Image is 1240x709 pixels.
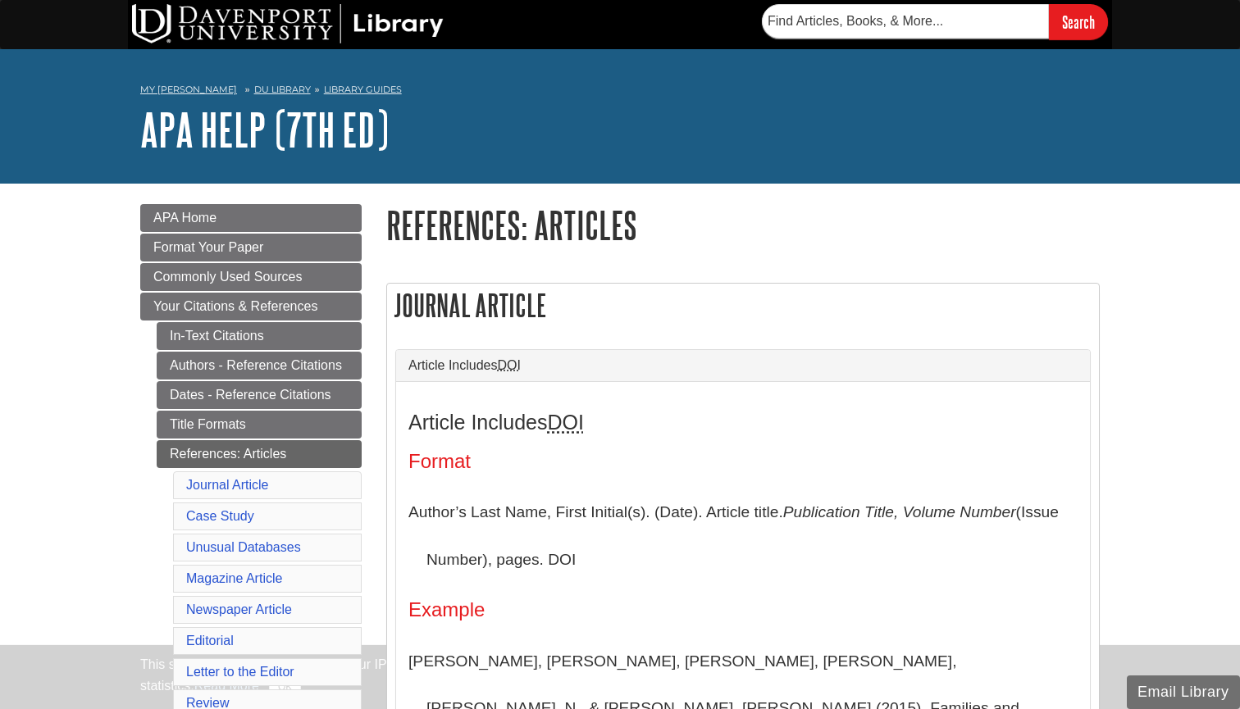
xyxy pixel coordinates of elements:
[548,411,584,434] abbr: Digital Object Identifier. This is the string of numbers associated with a particular article. No...
[1127,675,1240,709] button: Email Library
[140,79,1100,105] nav: breadcrumb
[140,204,362,232] a: APA Home
[157,440,362,468] a: References: Articles
[153,211,217,225] span: APA Home
[254,84,311,95] a: DU Library
[408,451,1078,472] h4: Format
[408,358,1078,373] a: Article IncludesDOI
[140,234,362,261] a: Format Your Paper
[387,284,1099,327] h2: Journal Article
[408,411,1078,434] h3: Article Includes
[408,599,1078,620] h4: Example
[186,602,292,616] a: Newspaper Article
[324,84,402,95] a: Library Guides
[153,270,302,284] span: Commonly Used Sources
[186,634,234,648] a: Editorial
[132,4,444,43] img: DU Library
[140,293,362,320] a: Your Citations & References
[153,299,317,313] span: Your Citations & References
[498,358,521,372] abbr: Digital Object Identifier. This is the string of numbers associated with a particular article. No...
[186,509,254,523] a: Case Study
[386,204,1100,246] h1: References: Articles
[186,478,269,492] a: Journal Article
[140,83,237,97] a: My [PERSON_NAME]
[157,381,362,409] a: Dates - Reference Citations
[186,665,294,679] a: Letter to the Editor
[783,503,1016,520] i: Publication Title, Volume Number
[186,540,301,554] a: Unusual Databases
[762,4,1108,39] form: Searches DU Library's articles, books, and more
[408,489,1078,583] p: Author’s Last Name, First Initial(s). (Date). Article title. (Issue Number), pages. DOI
[762,4,1049,39] input: Find Articles, Books, & More...
[157,352,362,379] a: Authors - Reference Citations
[157,322,362,350] a: In-Text Citations
[186,571,282,585] a: Magazine Article
[153,240,263,254] span: Format Your Paper
[157,411,362,439] a: Title Formats
[140,263,362,291] a: Commonly Used Sources
[140,104,389,155] a: APA Help (7th Ed)
[1049,4,1108,39] input: Search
